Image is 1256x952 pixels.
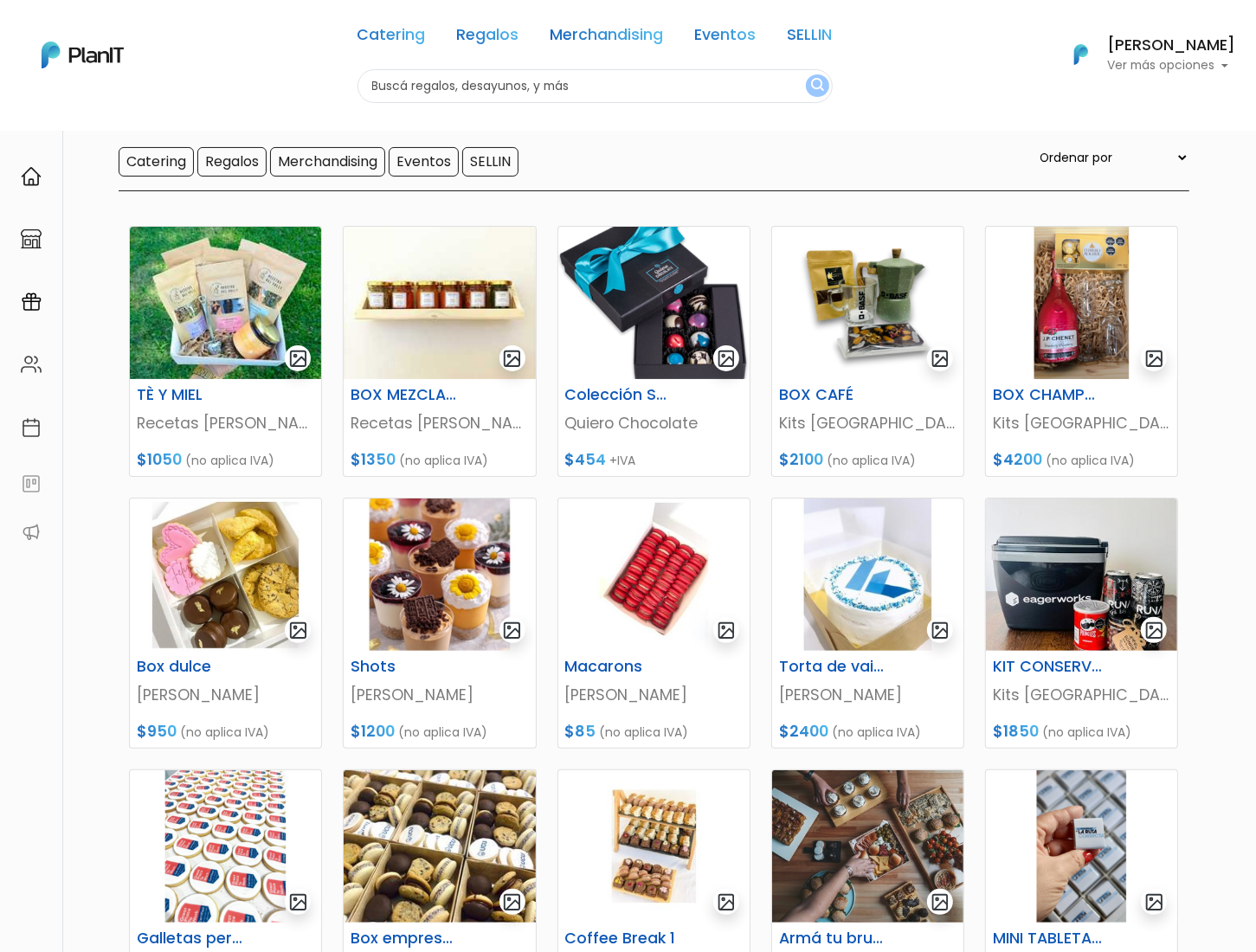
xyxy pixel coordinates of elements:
[351,721,395,742] span: $1200
[343,226,536,477] a: gallery-light BOX MEZCLAS DE CONDIMENTOS Recetas [PERSON_NAME] $1350 (no aplica IVA)
[832,724,921,741] span: (no aplica IVA)
[21,292,42,312] img: campaigns-02234683943229c281be62815700db0a1741e53638e28bf9629b52c665b00959.svg
[993,684,1170,706] p: Kits [GEOGRAPHIC_DATA]
[772,499,963,651] img: thumb_2000___2000-Photoroom_-_2024-09-23T143436.038.jpg
[779,721,828,742] span: $2400
[288,349,308,369] img: gallery-light
[130,770,321,923] img: thumb_Dise%C3%B1o_sin_t%C3%ADtulo_-_2025-02-07T094711.956.png
[931,892,950,912] img: gallery-light
[126,929,259,948] h6: Galletas personalizadas
[294,260,329,280] i: send
[399,452,488,469] span: (no aplica IVA)
[137,449,182,470] span: $1050
[264,260,294,280] i: insert_emoticon
[565,721,596,742] span: $85
[555,658,687,676] h6: Macarons
[771,226,964,477] a: gallery-light BOX CAFÉ Kits [GEOGRAPHIC_DATA] $2100 (no aplica IVA)
[717,349,737,369] img: gallery-light
[557,226,750,477] a: gallery-light Colección Secretaria Quiero Chocolate $454 +IVA
[772,227,963,379] img: thumb_2000___2000-Photoroom__49_.png
[986,770,1177,923] img: thumb_Dise%C3%B1o_sin_t%C3%ADtulo__10_.png
[340,386,473,404] h6: BOX MEZCLAS DE CONDIMENTOS
[351,684,528,706] p: [PERSON_NAME]
[157,87,191,121] img: user_d58e13f531133c46cb30575f4d864daf.jpeg
[137,721,177,742] span: $950
[1107,60,1235,72] p: Ver más opciones
[340,658,473,676] h6: Shots
[1052,32,1235,77] button: PlanIt Logo [PERSON_NAME] Ver más opciones
[21,166,42,187] img: home-e721727adea9d79c4d83392d1f703f7f8bce08238fde08b1acbfd93340b81755.svg
[126,658,259,676] h6: Box dulce
[344,499,535,651] img: thumb_WhatsApp_Image_2023-12-03_at_12.58.36.jpg
[389,147,459,177] input: Eventos
[1042,724,1131,741] span: (no aplica IVA)
[779,684,956,706] p: [PERSON_NAME]
[985,498,1178,749] a: gallery-light KIT CONSERVADORA Kits [GEOGRAPHIC_DATA] $1850 (no aplica IVA)
[1107,38,1235,54] h6: [PERSON_NAME]
[357,69,833,103] input: Buscá regalos, desayunos, y más
[457,28,519,48] a: Regalos
[502,621,522,640] img: gallery-light
[982,929,1115,948] h6: MINI TABLETAS PERSONALIZADAS
[344,770,535,923] img: thumb_WhatsApp_Image_2024-01-29_at_11.47.40.jpeg
[610,452,636,469] span: +IVA
[565,412,743,434] p: Quiero Chocolate
[993,412,1170,434] p: Kits [GEOGRAPHIC_DATA]
[129,498,322,749] a: gallery-light Box dulce [PERSON_NAME] $950 (no aplica IVA)
[558,227,750,379] img: thumb_secretaria.png
[772,770,963,923] img: thumb_image00028__2_.jpeg
[769,386,901,404] h6: BOX CAFÉ
[985,226,1178,477] a: gallery-light BOX CHAMPAGNE PARA 2 Kits [GEOGRAPHIC_DATA] $4200 (no aplica IVA)
[769,929,901,948] h6: Armá tu brunch
[268,132,294,158] i: keyboard_arrow_down
[21,522,42,543] img: partners-52edf745621dab592f3b2c58e3bca9d71375a7ef29c3b500c9f145b62cc070d4.svg
[197,147,267,177] input: Regalos
[1144,621,1164,640] img: gallery-light
[771,498,964,749] a: gallery-light Torta de vainilla [PERSON_NAME] $2400 (no aplica IVA)
[811,78,824,94] img: search_button-432b6d5273f82d61273b3651a40e1bd1b912527efae98b1b7a1b2c0702e16a8d.svg
[986,227,1177,379] img: thumb_Dise%C3%B1o_sin_t%C3%ADtulo_-_2025-02-17T100854.687.png
[21,354,42,375] img: people-662611757002400ad9ed0e3c099ab2801c6687ba6c219adb57efc949bc21e19d.svg
[1144,349,1164,369] img: gallery-light
[351,449,396,470] span: $1350
[180,724,269,741] span: (no aplica IVA)
[129,226,322,477] a: gallery-light TÈ Y MIEL Recetas [PERSON_NAME] $1050 (no aplica IVA)
[557,498,750,749] a: gallery-light Macarons [PERSON_NAME] $85 (no aplica IVA)
[827,452,916,469] span: (no aplica IVA)
[769,658,901,676] h6: Torta de vainilla
[351,412,528,434] p: Recetas [PERSON_NAME]
[90,263,264,280] span: ¡Escríbenos!
[565,684,743,706] p: [PERSON_NAME]
[21,417,42,438] img: calendar-87d922413cdce8b2cf7b7f5f62616a5cf9e4887200fb71536465627b3292af00.svg
[931,349,950,369] img: gallery-light
[462,147,519,177] input: SELLIN
[502,349,522,369] img: gallery-light
[551,28,664,48] a: Merchandising
[139,104,174,138] img: user_04fe99587a33b9844688ac17b531be2b.png
[555,386,687,404] h6: Colección Secretaria
[270,147,385,177] input: Merchandising
[21,473,42,494] img: feedback-78b5a0c8f98aac82b08bfc38622c3050aee476f2c9584af64705fc4e61158814.svg
[565,449,607,470] span: $454
[398,724,487,741] span: (no aplica IVA)
[502,892,522,912] img: gallery-light
[555,929,687,948] h6: Coffee Break 1
[130,499,321,651] img: thumb_2000___2000-Photoroom_-_2024-09-23T143311.146.jpg
[42,42,124,68] img: PlanIt Logo
[717,892,737,912] img: gallery-light
[61,140,111,155] strong: PLAN IT
[993,721,1039,742] span: $1850
[137,412,314,434] p: Recetas [PERSON_NAME]
[558,770,750,923] img: thumb_image__copia___copia___copia_-Photoroom__1_.jpg
[344,227,535,379] img: thumb_WhatsApp_Image_2024-11-11_at_16.48.26.jpeg
[1062,35,1100,74] img: PlanIt Logo
[779,449,823,470] span: $2100
[931,621,950,640] img: gallery-light
[130,227,321,379] img: thumb_PHOTO-2024-04-09-14-21-58.jpg
[185,452,274,469] span: (no aplica IVA)
[982,386,1115,404] h6: BOX CHAMPAGNE PARA 2
[340,929,473,948] h6: Box empresarial
[986,499,1177,651] img: thumb_PHOTO-2024-03-26-08-59-59_2.jpg
[695,28,757,48] a: Eventos
[21,228,42,249] img: marketplace-4ceaa7011d94191e9ded77b95e3339b90024bf715f7c57f8cf31f2d8c509eaba.svg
